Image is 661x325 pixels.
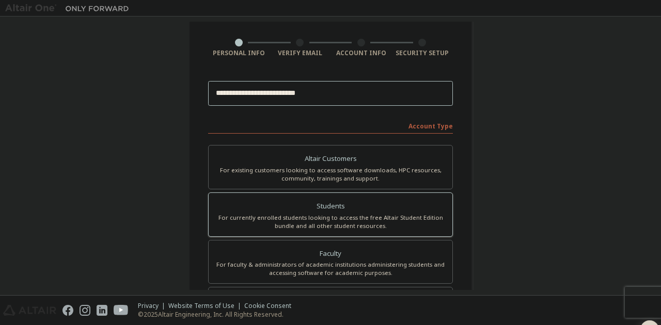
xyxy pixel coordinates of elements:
img: Altair One [5,3,134,13]
div: Privacy [138,302,168,310]
p: © 2025 Altair Engineering, Inc. All Rights Reserved. [138,310,297,319]
div: Verify Email [270,49,331,57]
div: Account Type [208,117,453,134]
div: Faculty [215,247,446,261]
div: For existing customers looking to access software downloads, HPC resources, community, trainings ... [215,166,446,183]
div: Students [215,199,446,214]
div: Altair Customers [215,152,446,166]
img: facebook.svg [62,305,73,316]
div: Personal Info [208,49,270,57]
div: Security Setup [392,49,453,57]
img: linkedin.svg [97,305,107,316]
img: youtube.svg [114,305,129,316]
div: Cookie Consent [244,302,297,310]
div: Website Terms of Use [168,302,244,310]
img: instagram.svg [80,305,90,316]
div: For currently enrolled students looking to access the free Altair Student Edition bundle and all ... [215,214,446,230]
img: altair_logo.svg [3,305,56,316]
div: Account Info [330,49,392,57]
div: For faculty & administrators of academic institutions administering students and accessing softwa... [215,261,446,277]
